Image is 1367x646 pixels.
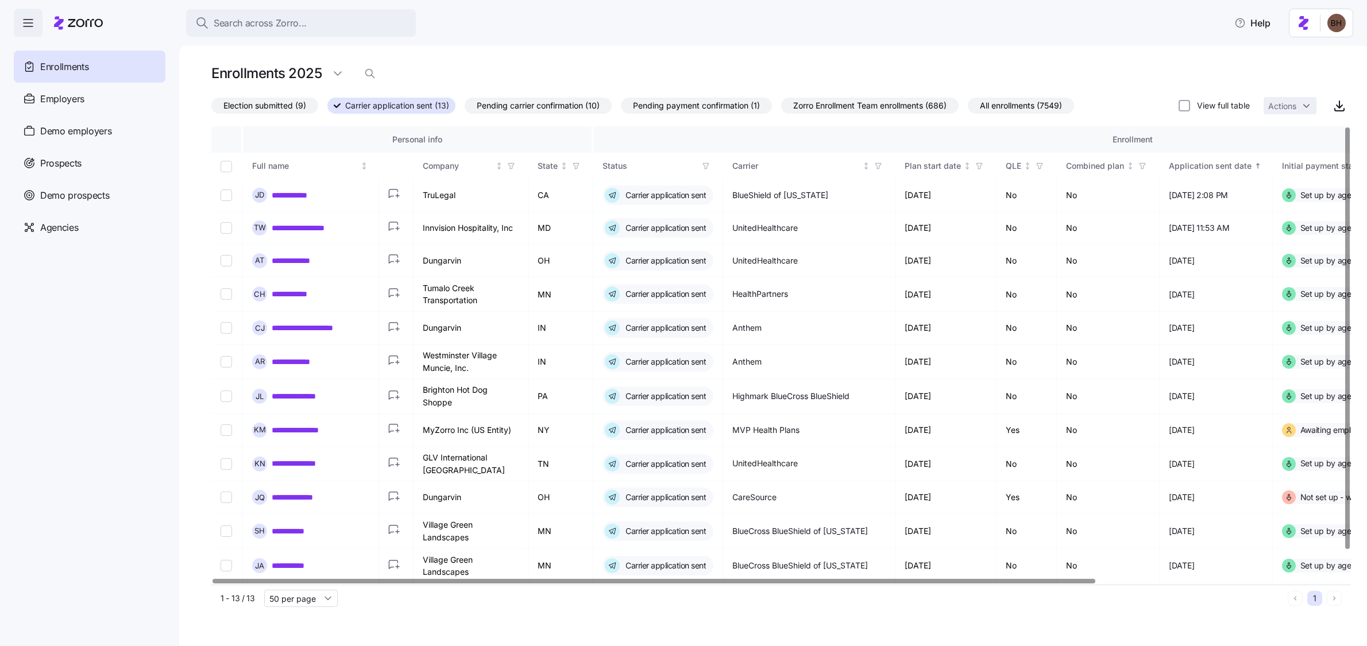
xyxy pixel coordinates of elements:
[1057,179,1160,212] td: No
[221,560,232,571] input: Select record 12
[243,153,379,179] th: Full nameNot sorted
[732,560,868,571] span: BlueCross BlueShield of [US_STATE]
[40,221,78,235] span: Agencies
[14,211,165,243] a: Agencies
[1300,458,1359,469] span: Set up by agent
[895,245,997,277] td: [DATE]
[1300,322,1359,334] span: Set up by agent
[1024,162,1032,170] div: Not sorted
[1169,189,1228,201] span: [DATE] 2:08 PM
[1254,162,1262,170] div: Sorted ascending
[1160,153,1273,179] th: Application sent dateSorted ascending
[1057,514,1160,548] td: No
[895,514,997,548] td: [DATE]
[1264,97,1316,114] button: Actions
[1057,277,1160,312] td: No
[1057,212,1160,245] td: No
[1300,390,1359,402] span: Set up by agent
[14,147,165,179] a: Prospects
[862,162,870,170] div: Not sorted
[1300,189,1359,201] span: Set up by agent
[40,92,84,106] span: Employers
[255,324,265,332] span: C J
[622,255,706,266] span: Carrier application sent
[1066,160,1124,172] div: Combined plan
[963,162,971,170] div: Not sorted
[40,188,110,203] span: Demo prospects
[528,277,593,312] td: MN
[40,156,82,171] span: Prospects
[221,288,232,300] input: Select record 4
[1300,222,1359,234] span: Set up by agent
[528,414,593,447] td: NY
[732,458,798,469] span: UnitedHealthcare
[895,447,997,481] td: [DATE]
[1057,414,1160,447] td: No
[223,98,306,113] span: Election submitted (9)
[14,51,165,83] a: Enrollments
[622,525,706,537] span: Carrier application sent
[214,16,307,30] span: Search across Zorro...
[255,191,264,199] span: J D
[414,153,528,179] th: CompanyNot sorted
[1169,492,1194,503] span: [DATE]
[1234,16,1271,30] span: Help
[997,447,1057,481] td: No
[622,492,706,503] span: Carrier application sent
[622,288,706,300] span: Carrier application sent
[1126,162,1134,170] div: Not sorted
[1169,356,1194,368] span: [DATE]
[723,153,895,179] th: CarrierNot sorted
[997,481,1057,514] td: Yes
[414,277,528,312] td: Tumalo Creek Transportation
[997,312,1057,345] td: No
[1057,549,1160,583] td: No
[997,514,1057,548] td: No
[895,549,997,583] td: [DATE]
[1169,160,1252,172] div: Application sent date
[186,9,416,37] button: Search across Zorro...
[221,593,255,604] span: 1 - 13 / 13
[256,393,264,400] span: J L
[732,424,800,436] span: MVP Health Plans
[1169,255,1194,266] span: [DATE]
[997,277,1057,312] td: No
[528,179,593,212] td: CA
[414,549,528,583] td: Village Green Landscapes
[528,212,593,245] td: MD
[1300,288,1359,300] span: Set up by agent
[254,291,265,298] span: C H
[1169,424,1194,436] span: [DATE]
[528,153,593,179] th: StateNot sorted
[221,458,232,470] input: Select record 9
[254,426,266,434] span: K M
[1300,560,1359,571] span: Set up by agent
[622,222,706,234] span: Carrier application sent
[1169,289,1194,300] span: [DATE]
[622,458,706,470] span: Carrier application sent
[414,414,528,447] td: MyZorro Inc (US Entity)
[538,160,558,172] div: State
[477,98,600,113] span: Pending carrier confirmation (10)
[1327,591,1342,606] button: Next page
[895,153,997,179] th: Plan start dateNot sorted
[997,153,1057,179] th: QLENot sorted
[221,424,232,436] input: Select record 8
[622,424,706,436] span: Carrier application sent
[633,98,760,113] span: Pending payment confirmation (1)
[1057,379,1160,413] td: No
[895,481,997,514] td: [DATE]
[1057,481,1160,514] td: No
[528,481,593,514] td: OH
[895,179,997,212] td: [DATE]
[211,64,322,82] h1: Enrollments 2025
[1057,447,1160,481] td: No
[1300,525,1359,537] span: Set up by agent
[732,356,762,368] span: Anthem
[1190,100,1250,111] label: View full table
[895,345,997,379] td: [DATE]
[423,160,493,172] div: Company
[221,390,232,402] input: Select record 7
[528,549,593,583] td: MN
[997,414,1057,447] td: Yes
